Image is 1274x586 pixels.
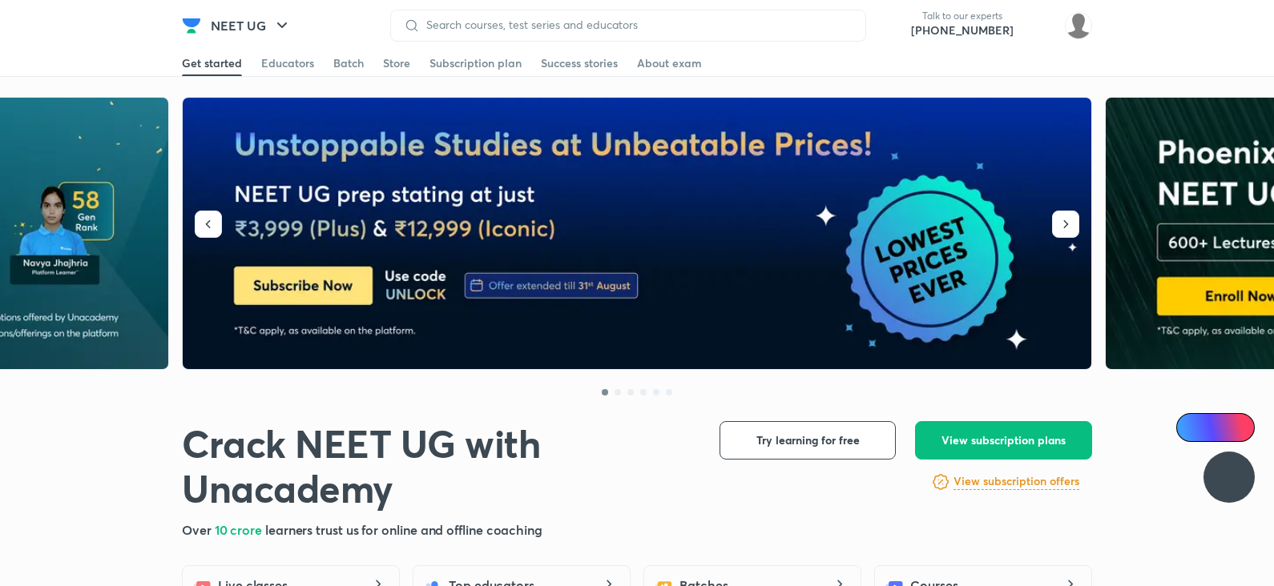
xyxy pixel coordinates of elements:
[261,50,314,76] a: Educators
[1176,413,1255,442] a: Ai Doubts
[911,22,1014,38] a: [PHONE_NUMBER]
[879,10,911,42] img: call-us
[541,50,618,76] a: Success stories
[1065,12,1092,39] img: Pankaj Saproo
[756,432,860,448] span: Try learning for free
[429,50,522,76] a: Subscription plan
[182,55,242,71] div: Get started
[383,55,410,71] div: Store
[911,10,1014,22] p: Talk to our experts
[1186,421,1199,434] img: Icon
[541,55,618,71] div: Success stories
[637,50,702,76] a: About exam
[265,521,542,538] span: learners trust us for online and offline coaching
[953,472,1079,492] a: View subscription offers
[1220,468,1239,487] img: ttu
[182,16,201,35] img: Company Logo
[182,521,215,538] span: Over
[915,421,1092,460] button: View subscription plans
[383,50,410,76] a: Store
[182,421,694,511] h1: Crack NEET UG with Unacademy
[637,55,702,71] div: About exam
[1203,421,1245,434] span: Ai Doubts
[215,521,265,538] span: 10 crore
[261,55,314,71] div: Educators
[420,18,853,31] input: Search courses, test series and educators
[429,55,522,71] div: Subscription plan
[333,50,364,76] a: Batch
[201,10,301,42] button: NEET UG
[333,55,364,71] div: Batch
[182,50,242,76] a: Get started
[941,432,1066,448] span: View subscription plans
[953,473,1079,490] h6: View subscription offers
[1026,13,1052,38] img: avatar
[720,421,896,460] button: Try learning for free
